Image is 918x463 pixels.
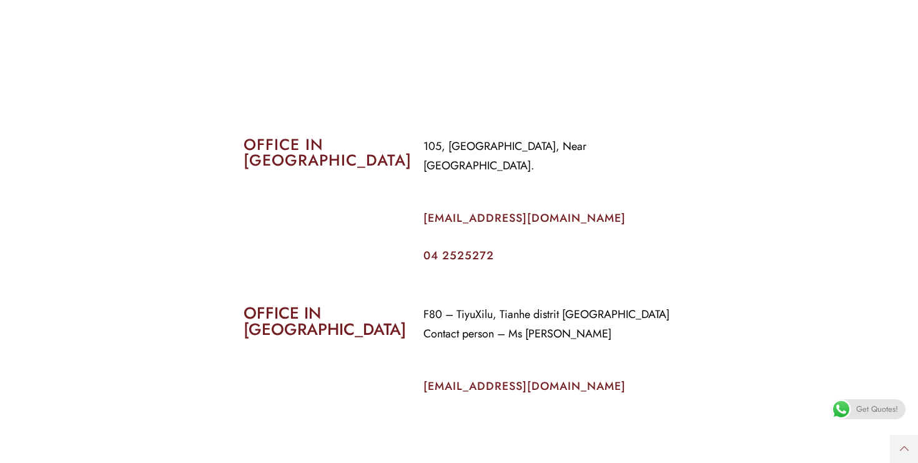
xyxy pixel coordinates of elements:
a: [EMAIL_ADDRESS][DOMAIN_NAME] [423,210,626,226]
span: Get Quotes! [856,399,898,419]
p: F80 – TiyuXilu, Tianhe distrit [GEOGRAPHIC_DATA] Contact person – Ms [PERSON_NAME] [423,305,674,344]
a: 04 2525272 [423,247,494,264]
a: [EMAIL_ADDRESS][DOMAIN_NAME] [423,378,626,394]
h2: OFFICE IN [GEOGRAPHIC_DATA] [244,137,405,168]
h2: OFFICE IN [GEOGRAPHIC_DATA] [244,305,405,337]
p: 105, [GEOGRAPHIC_DATA], Near [GEOGRAPHIC_DATA]. [423,137,674,176]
